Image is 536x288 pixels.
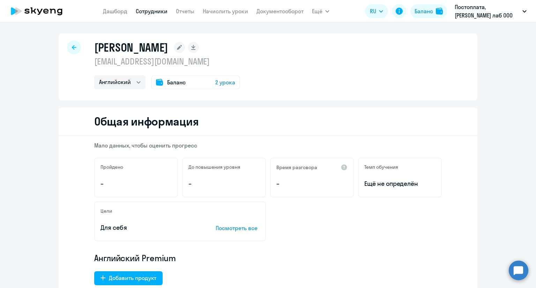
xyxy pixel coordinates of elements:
span: Баланс [167,78,186,86]
span: 2 урока [215,78,235,86]
button: Балансbalance [410,4,447,18]
div: Добавить продукт [109,274,156,282]
p: – [100,179,172,188]
p: Мало данных, чтобы оценить прогресс [94,142,442,149]
button: Добавить продукт [94,271,163,285]
h2: Общая информация [94,114,199,128]
h5: Время разговора [276,164,317,170]
span: Ещё не определён [364,179,435,188]
button: Постоплата, [PERSON_NAME] лаб ООО [451,3,530,20]
h5: Темп обучения [364,164,398,170]
p: [EMAIL_ADDRESS][DOMAIN_NAME] [94,56,240,67]
span: Английский Premium [94,252,176,264]
img: balance [436,8,443,15]
h5: До повышения уровня [188,164,240,170]
div: Баланс [415,7,433,15]
p: Посмотреть все [216,224,260,232]
span: RU [370,7,376,15]
p: Для себя [100,223,194,232]
a: Документооборот [256,8,304,15]
p: – [188,179,260,188]
h5: Цели [100,208,112,214]
p: Постоплата, [PERSON_NAME] лаб ООО [455,3,520,20]
span: Ещё [312,7,322,15]
button: RU [365,4,388,18]
h1: [PERSON_NAME] [94,40,168,54]
button: Ещё [312,4,329,18]
h5: Пройдено [100,164,123,170]
p: – [276,179,348,188]
a: Начислить уроки [203,8,248,15]
a: Дашборд [103,8,127,15]
a: Отчеты [176,8,194,15]
a: Сотрудники [136,8,167,15]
